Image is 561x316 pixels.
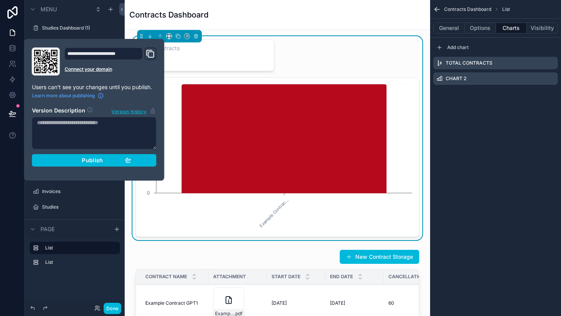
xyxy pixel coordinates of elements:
[447,44,469,51] span: Add chart
[42,25,115,31] label: Studies Dashboard (1)
[82,157,103,164] span: Publish
[32,154,157,167] button: Publish
[141,83,414,232] div: chart
[41,225,55,233] span: Page
[41,5,57,13] span: Menu
[145,274,187,280] span: Contract Name
[111,107,156,115] button: Version history
[446,75,466,82] label: Chart 2
[446,60,492,66] label: Total Contracts
[496,23,527,33] button: Charts
[65,47,157,75] div: Domain and Custom Link
[32,83,157,91] p: Users can't see your changes until you publish.
[45,245,114,251] label: List
[25,238,125,276] div: scrollable content
[527,23,558,33] button: Visibility
[213,274,246,280] span: Attachment
[111,107,146,115] span: Version history
[42,188,115,195] label: Invoices
[330,274,353,280] span: End Date
[104,303,121,314] button: Done
[272,274,300,280] span: Start Date
[258,198,289,229] text: Example Contrac...
[32,107,85,115] h2: Version Description
[433,23,465,33] button: General
[32,93,104,99] a: Learn more about publishing
[45,259,114,265] label: List
[65,66,157,72] a: Connect your domain
[444,6,491,12] span: Contracts Dashboard
[32,93,95,99] span: Learn more about publishing
[141,44,269,52] h3: Total Contracts
[42,204,115,210] label: Studies
[465,23,496,33] button: Options
[388,274,462,280] span: Cancellation Notice Period
[129,9,208,20] h1: Contracts Dashboard
[147,190,150,196] tspan: 0
[502,6,510,12] span: List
